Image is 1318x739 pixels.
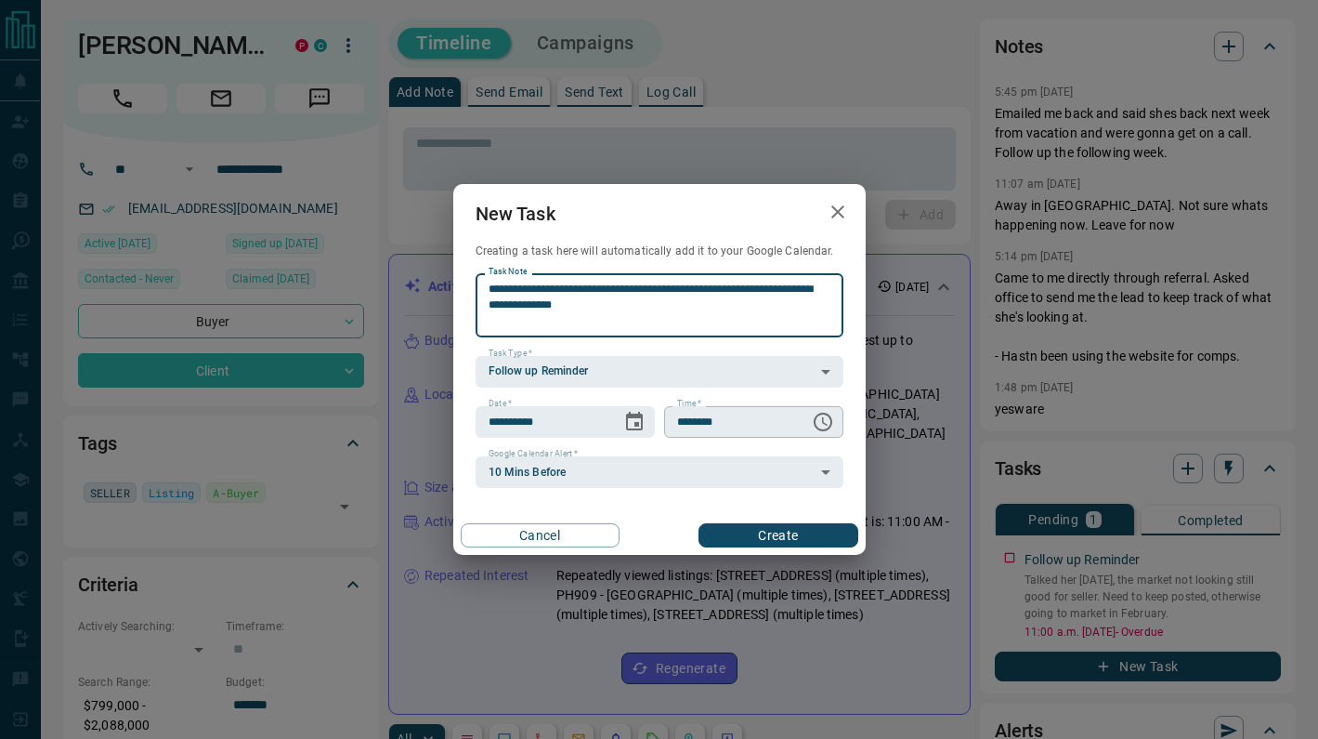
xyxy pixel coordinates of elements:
[453,184,578,244] h2: New Task
[489,398,512,410] label: Date
[677,398,701,410] label: Time
[489,348,532,360] label: Task Type
[476,244,843,259] p: Creating a task here will automatically add it to your Google Calendar.
[476,356,843,388] div: Follow up Reminder
[476,456,843,488] div: 10 Mins Before
[804,403,842,441] button: Choose time, selected time is 6:00 AM
[461,523,620,548] button: Cancel
[698,523,857,548] button: Create
[616,403,653,441] button: Choose date, selected date is Oct 16, 2025
[489,266,527,278] label: Task Note
[489,448,578,460] label: Google Calendar Alert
